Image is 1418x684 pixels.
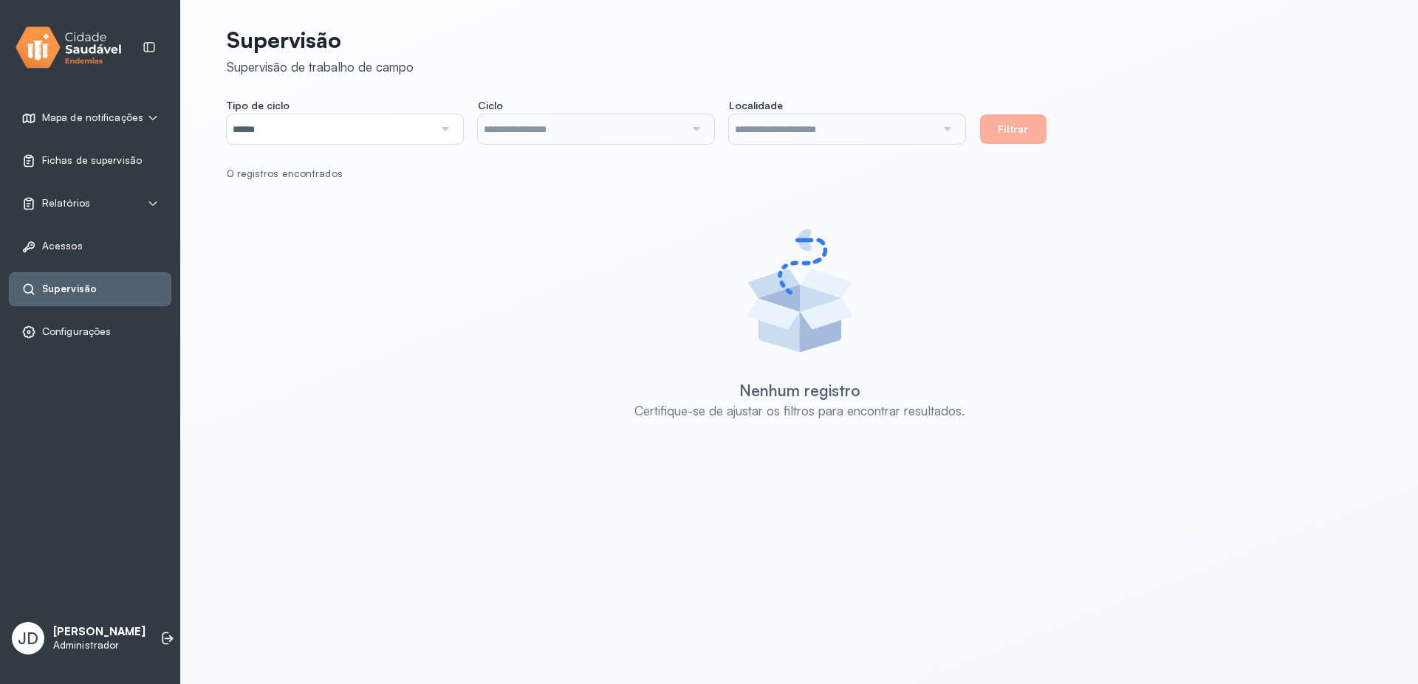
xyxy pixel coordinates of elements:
[21,282,159,297] a: Supervisão
[42,111,143,124] span: Mapa de notificações
[53,639,145,652] p: Administrador
[18,629,38,648] span: JD
[42,197,90,210] span: Relatórios
[42,325,111,338] span: Configurações
[980,114,1047,144] button: Filtrar
[227,27,414,53] p: Supervisão
[16,24,122,72] img: logo.svg
[21,325,159,339] a: Configurações
[729,99,783,112] span: Localidade
[42,240,83,252] span: Acessos
[227,99,290,112] span: Tipo de ciclo
[634,403,965,418] div: Certifique-se de ajustar os filtros para encontrar resultados.
[227,59,414,75] div: Supervisão de trabalho de campo
[42,283,97,295] span: Supervisão
[739,381,860,400] div: Nenhum registro
[733,224,866,357] img: Imagem de Empty State
[227,167,1361,180] div: 0 registros encontrados
[478,99,503,112] span: Ciclo
[53,625,145,639] p: [PERSON_NAME]
[21,239,159,254] a: Acessos
[21,153,159,168] a: Fichas de supervisão
[42,154,142,167] span: Fichas de supervisão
